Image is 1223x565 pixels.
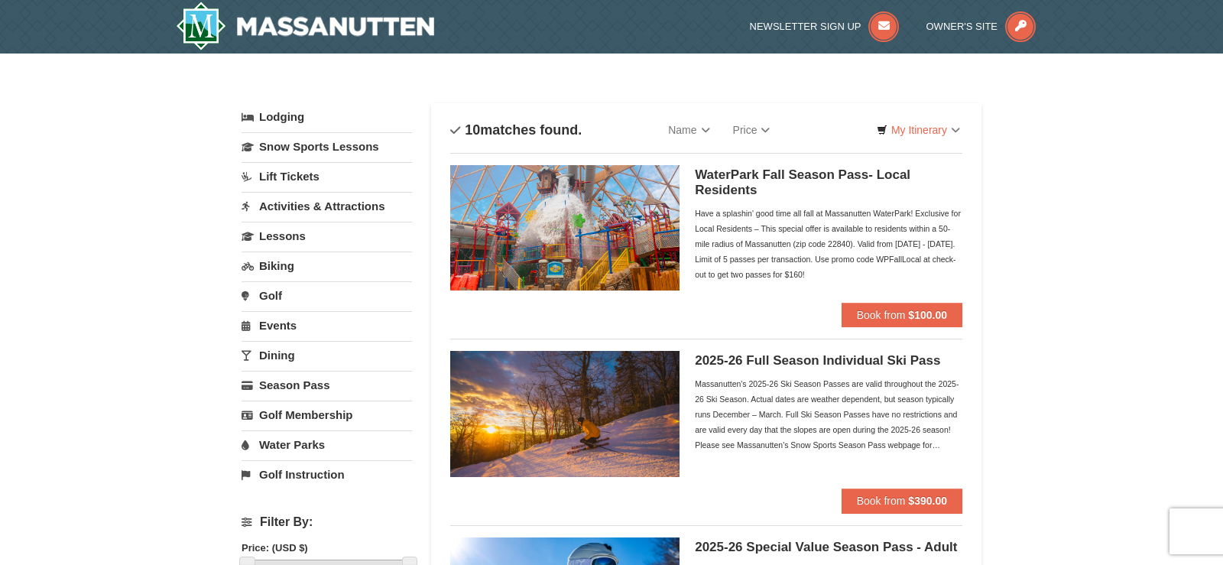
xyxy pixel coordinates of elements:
a: Snow Sports Lessons [242,132,412,161]
img: 6619937-212-8c750e5f.jpg [450,165,680,291]
a: Water Parks [242,430,412,459]
div: Have a splashin' good time all fall at Massanutten WaterPark! Exclusive for Local Residents – Thi... [695,206,962,282]
a: Golf Instruction [242,460,412,489]
a: My Itinerary [867,119,970,141]
img: Massanutten Resort Logo [176,2,434,50]
a: Price [722,115,782,145]
a: Massanutten Resort [176,2,434,50]
span: Owner's Site [926,21,998,32]
strong: Price: (USD $) [242,542,308,554]
div: Massanutten's 2025-26 Ski Season Passes are valid throughout the 2025-26 Ski Season. Actual dates... [695,376,962,453]
a: Lodging [242,103,412,131]
h4: matches found. [450,122,582,138]
a: Golf Membership [242,401,412,429]
a: Biking [242,252,412,280]
a: Owner's Site [926,21,1036,32]
a: Season Pass [242,371,412,399]
span: 10 [465,122,480,138]
h4: Filter By: [242,515,412,529]
a: Golf [242,281,412,310]
span: Book from [857,309,906,321]
img: 6619937-208-2295c65e.jpg [450,351,680,476]
strong: $100.00 [908,309,947,321]
a: Name [657,115,721,145]
h5: WaterPark Fall Season Pass- Local Residents [695,167,962,198]
a: Newsletter Sign Up [750,21,900,32]
a: Events [242,311,412,339]
span: Newsletter Sign Up [750,21,861,32]
button: Book from $390.00 [842,489,962,513]
h5: 2025-26 Special Value Season Pass - Adult [695,540,962,555]
a: Lessons [242,222,412,250]
strong: $390.00 [908,495,947,507]
a: Lift Tickets [242,162,412,190]
a: Activities & Attractions [242,192,412,220]
a: Dining [242,341,412,369]
button: Book from $100.00 [842,303,962,327]
h5: 2025-26 Full Season Individual Ski Pass [695,353,962,369]
span: Book from [857,495,906,507]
